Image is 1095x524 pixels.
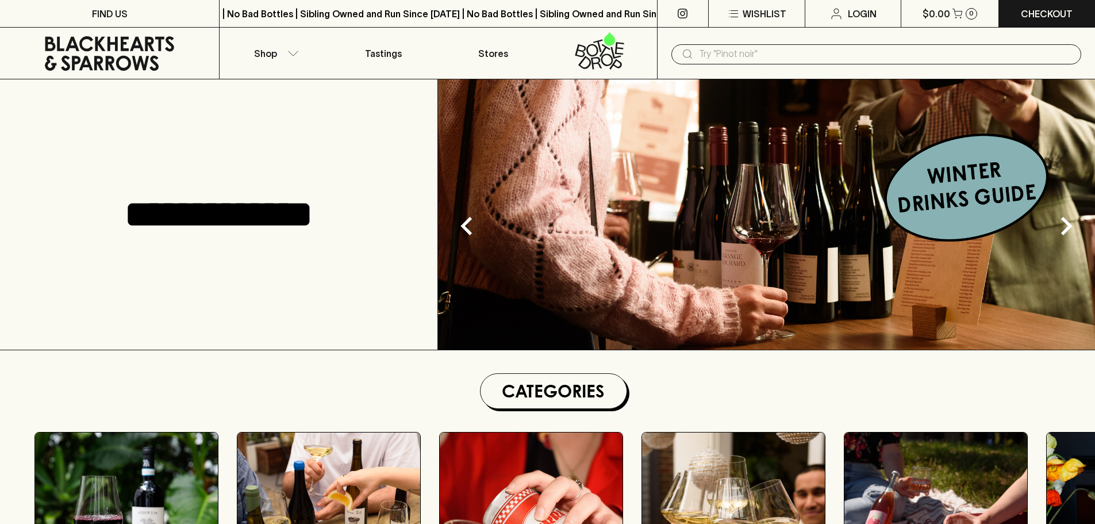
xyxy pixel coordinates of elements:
[1021,7,1073,21] p: Checkout
[923,7,950,21] p: $0.00
[365,47,402,60] p: Tastings
[485,378,622,404] h1: Categories
[969,10,974,17] p: 0
[699,45,1072,63] input: Try "Pinot noir"
[439,28,548,79] a: Stores
[254,47,277,60] p: Shop
[478,47,508,60] p: Stores
[848,7,877,21] p: Login
[1043,203,1089,249] button: Next
[220,28,329,79] button: Shop
[444,203,490,249] button: Previous
[329,28,438,79] a: Tastings
[743,7,786,21] p: Wishlist
[438,79,1095,350] img: optimise
[92,7,128,21] p: FIND US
